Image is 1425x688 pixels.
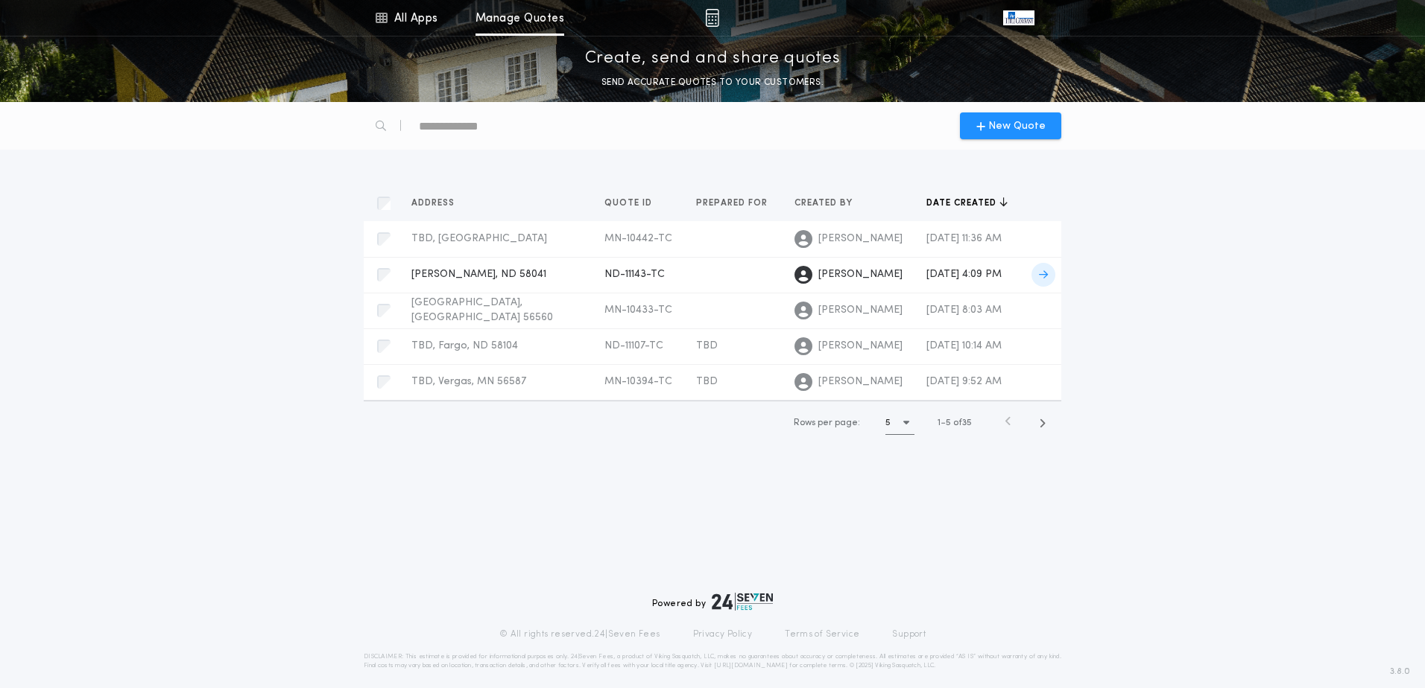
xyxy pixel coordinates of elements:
a: [URL][DOMAIN_NAME] [714,663,788,669]
p: DISCLAIMER: This estimate is provided for informational purposes only. 24|Seven Fees, a product o... [364,652,1061,670]
span: [PERSON_NAME] [818,267,903,282]
h1: 5 [885,415,891,430]
span: MN-10442-TC [604,233,672,244]
span: [PERSON_NAME], ND 58041 [411,269,546,280]
span: [GEOGRAPHIC_DATA], [GEOGRAPHIC_DATA] 56560 [411,297,553,323]
img: logo [712,593,773,611]
span: 3.8.0 [1390,665,1410,678]
span: [PERSON_NAME] [818,232,903,246]
p: SEND ACCURATE QUOTES TO YOUR CUSTOMERS. [601,75,824,90]
span: TBD [696,376,718,387]
span: Prepared for [696,197,771,209]
button: Date created [926,196,1008,211]
span: Created by [794,197,856,209]
span: TBD, Fargo, ND 58104 [411,340,518,351]
span: [PERSON_NAME] [818,339,903,354]
p: Create, send and share quotes [585,47,841,71]
span: ND-11143-TC [604,269,665,280]
span: [DATE] 8:03 AM [926,305,1002,316]
p: © All rights reserved. 24|Seven Fees [499,628,660,640]
button: Created by [794,196,864,211]
span: TBD, Vergas, MN 56587 [411,376,526,387]
span: of 35 [953,416,972,430]
button: Quote ID [604,196,663,211]
button: 5 [885,411,914,435]
span: ND-11107-TC [604,340,663,351]
span: [DATE] 9:52 AM [926,376,1002,387]
span: [DATE] 11:36 AM [926,233,1002,244]
button: Address [411,196,466,211]
span: Date created [926,197,999,209]
a: Terms of Service [785,628,859,640]
span: [PERSON_NAME] [818,303,903,318]
a: Privacy Policy [693,628,753,640]
span: [PERSON_NAME] [818,375,903,389]
img: img [705,9,719,27]
span: New Quote [988,118,1046,134]
span: TBD, [GEOGRAPHIC_DATA] [411,233,547,244]
a: Support [892,628,926,640]
span: MN-10433-TC [604,305,672,316]
span: TBD [696,340,718,351]
span: Address [411,197,458,209]
span: [DATE] 10:14 AM [926,340,1002,351]
button: New Quote [960,112,1061,139]
span: Rows per page: [794,418,860,427]
span: 1 [938,418,941,427]
span: Quote ID [604,197,655,209]
div: Powered by [652,593,773,611]
span: [DATE] 4:09 PM [926,269,1002,280]
img: vs-icon [1003,10,1034,25]
span: 5 [946,418,951,427]
span: MN-10394-TC [604,376,672,387]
